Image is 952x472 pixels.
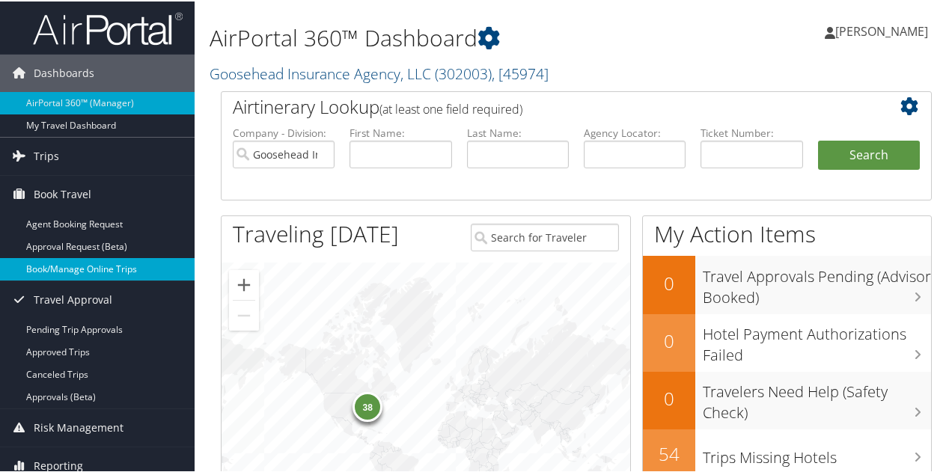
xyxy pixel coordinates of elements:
h1: Traveling [DATE] [233,217,399,248]
span: , [ 45974 ] [492,62,549,82]
a: Goosehead Insurance Agency, LLC [210,62,549,82]
span: Travel Approval [34,280,112,317]
h2: 0 [643,327,695,352]
a: 0Travel Approvals Pending (Advisor Booked) [643,254,931,312]
h2: 54 [643,440,695,465]
h3: Travelers Need Help (Safety Check) [703,373,931,422]
h3: Trips Missing Hotels [703,438,931,467]
h2: 0 [643,384,695,410]
input: Search for Traveler [471,222,618,250]
h2: Airtinerary Lookup [233,93,861,118]
h2: 0 [643,269,695,295]
img: airportal-logo.png [33,10,183,45]
span: Trips [34,136,59,174]
span: Dashboards [34,53,94,91]
a: 0Travelers Need Help (Safety Check) [643,370,931,428]
label: Ticket Number: [701,124,802,139]
label: Last Name: [467,124,569,139]
label: Agency Locator: [584,124,686,139]
a: [PERSON_NAME] [825,7,943,52]
label: Company - Division: [233,124,335,139]
span: Risk Management [34,408,123,445]
button: Zoom in [229,269,259,298]
span: Book Travel [34,174,91,212]
h3: Hotel Payment Authorizations Failed [703,315,931,364]
div: 38 [353,390,382,420]
h3: Travel Approvals Pending (Advisor Booked) [703,257,931,307]
span: (at least one field required) [379,99,522,116]
span: ( 302003 ) [435,62,492,82]
button: Zoom out [229,299,259,329]
a: 0Hotel Payment Authorizations Failed [643,313,931,370]
h1: My Action Items [643,217,931,248]
span: [PERSON_NAME] [835,22,928,38]
label: First Name: [350,124,451,139]
button: Search [818,139,920,169]
h1: AirPortal 360™ Dashboard [210,21,698,52]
